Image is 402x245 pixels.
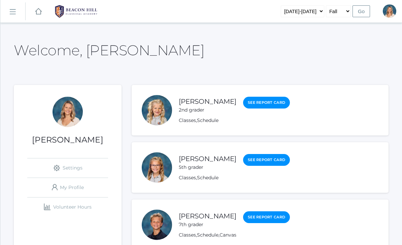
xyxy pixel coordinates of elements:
[179,174,290,181] div: ,
[14,135,122,144] h1: [PERSON_NAME]
[179,106,236,114] div: 2nd grader
[14,42,204,58] h2: Welcome, [PERSON_NAME]
[197,117,219,123] a: Schedule
[179,175,196,181] a: Classes
[51,3,101,20] img: 1_BHCALogos-05.png
[179,155,236,163] a: [PERSON_NAME]
[27,178,108,197] a: My Profile
[142,152,172,183] div: Paige Albanese
[197,175,219,181] a: Schedule
[220,232,236,238] a: Canvas
[197,232,219,238] a: Schedule
[353,5,370,17] input: Go
[383,4,396,18] div: Heather Albanese
[142,95,172,125] div: Elle Albanese
[243,97,290,109] a: See Report Card
[179,212,236,220] a: [PERSON_NAME]
[27,158,108,178] a: Settings
[243,154,290,166] a: See Report Card
[142,210,172,240] div: Cole Albanese
[243,211,290,223] a: See Report Card
[27,197,108,217] a: Volunteer Hours
[179,164,236,171] div: 5th grader
[53,97,83,127] div: Heather Albanese
[179,117,290,124] div: ,
[179,97,236,105] a: [PERSON_NAME]
[179,221,236,228] div: 7th grader
[179,232,196,238] a: Classes
[179,117,196,123] a: Classes
[179,232,290,239] div: , ,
